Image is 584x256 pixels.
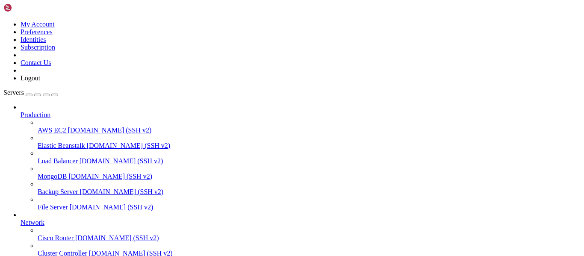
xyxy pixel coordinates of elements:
a: Backup Server [DOMAIN_NAME] (SSH v2) [38,188,581,196]
span: [DOMAIN_NAME] (SSH v2) [80,157,163,165]
li: AWS EC2 [DOMAIN_NAME] (SSH v2) [38,119,581,134]
li: Load Balancer [DOMAIN_NAME] (SSH v2) [38,150,581,165]
span: Elastic Beanstalk [38,142,85,149]
span: Production [21,111,50,118]
a: Servers [3,89,58,96]
a: Elastic Beanstalk [DOMAIN_NAME] (SSH v2) [38,142,581,150]
a: Load Balancer [DOMAIN_NAME] (SSH v2) [38,157,581,165]
a: AWS EC2 [DOMAIN_NAME] (SSH v2) [38,127,581,134]
li: Backup Server [DOMAIN_NAME] (SSH v2) [38,180,581,196]
span: MongoDB [38,173,67,180]
span: Servers [3,89,24,96]
a: Logout [21,74,40,82]
li: MongoDB [DOMAIN_NAME] (SSH v2) [38,165,581,180]
span: [DOMAIN_NAME] (SSH v2) [87,142,171,149]
a: Contact Us [21,59,51,66]
span: Backup Server [38,188,78,195]
span: [DOMAIN_NAME] (SSH v2) [70,203,153,211]
a: Production [21,111,581,119]
img: Shellngn [3,3,53,12]
span: [DOMAIN_NAME] (SSH v2) [68,173,152,180]
span: [DOMAIN_NAME] (SSH v2) [68,127,152,134]
li: Cisco Router [DOMAIN_NAME] (SSH v2) [38,227,581,242]
li: File Server [DOMAIN_NAME] (SSH v2) [38,196,581,211]
a: File Server [DOMAIN_NAME] (SSH v2) [38,203,581,211]
a: Identities [21,36,46,43]
span: AWS EC2 [38,127,66,134]
a: Cisco Router [DOMAIN_NAME] (SSH v2) [38,234,581,242]
a: Network [21,219,581,227]
a: Subscription [21,44,55,51]
span: File Server [38,203,68,211]
li: Elastic Beanstalk [DOMAIN_NAME] (SSH v2) [38,134,581,150]
span: Cisco Router [38,234,74,241]
span: [DOMAIN_NAME] (SSH v2) [75,234,159,241]
li: Production [21,103,581,211]
a: My Account [21,21,55,28]
a: Preferences [21,28,53,35]
span: [DOMAIN_NAME] (SSH v2) [80,188,164,195]
span: Load Balancer [38,157,78,165]
a: MongoDB [DOMAIN_NAME] (SSH v2) [38,173,581,180]
span: Network [21,219,44,226]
